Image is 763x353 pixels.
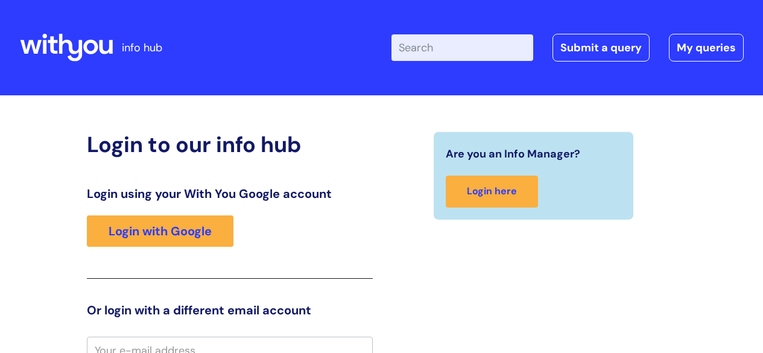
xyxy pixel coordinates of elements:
p: info hub [122,38,162,57]
h3: Or login with a different email account [87,303,373,317]
h3: Login using your With You Google account [87,186,373,201]
h2: Login to our info hub [87,132,373,157]
span: Are you an Info Manager? [446,144,580,164]
a: Submit a query [552,34,650,62]
a: Login here [446,176,538,208]
a: Login with Google [87,215,233,247]
a: My queries [669,34,744,62]
input: Search [391,34,533,61]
